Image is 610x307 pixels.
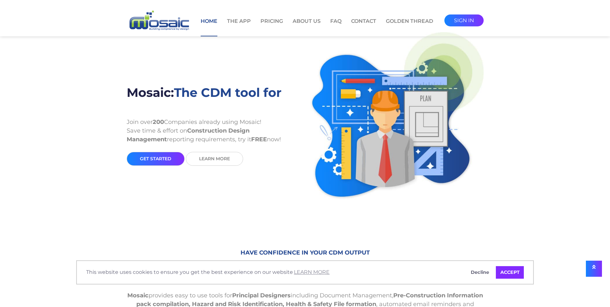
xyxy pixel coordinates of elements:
strong: 200 [153,118,164,126]
h1: Mosaic: [127,80,300,105]
a: Learn More [186,152,243,166]
a: learn more about cookies [293,267,331,277]
a: The App [227,17,251,36]
a: get started [127,152,185,166]
a: Home [201,17,217,36]
p: Join over Companies already using Mosaic! Save time & effort on reporting requirements, try it now! [127,118,300,152]
strong: Construction Design Management [127,127,250,143]
strong: Principal Designers [232,292,291,299]
strong: Mosaic [127,292,149,299]
a: Pricing [260,17,283,36]
strong: FREE [251,136,267,143]
a: deny cookies [467,266,494,279]
div: cookieconsent [76,260,534,285]
h6: Have Confidence in your CDM output [127,245,484,261]
span: The CDM tool for [174,85,281,100]
span: This website uses cookies to ensure you get the best experience on our website [86,267,461,277]
a: FAQ [330,17,341,36]
a: About Us [293,17,321,36]
a: sign in [444,14,484,26]
img: logo [127,10,191,32]
a: Golden Thread [386,17,433,36]
a: Contact [351,17,376,36]
a: allow cookies [496,266,524,279]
